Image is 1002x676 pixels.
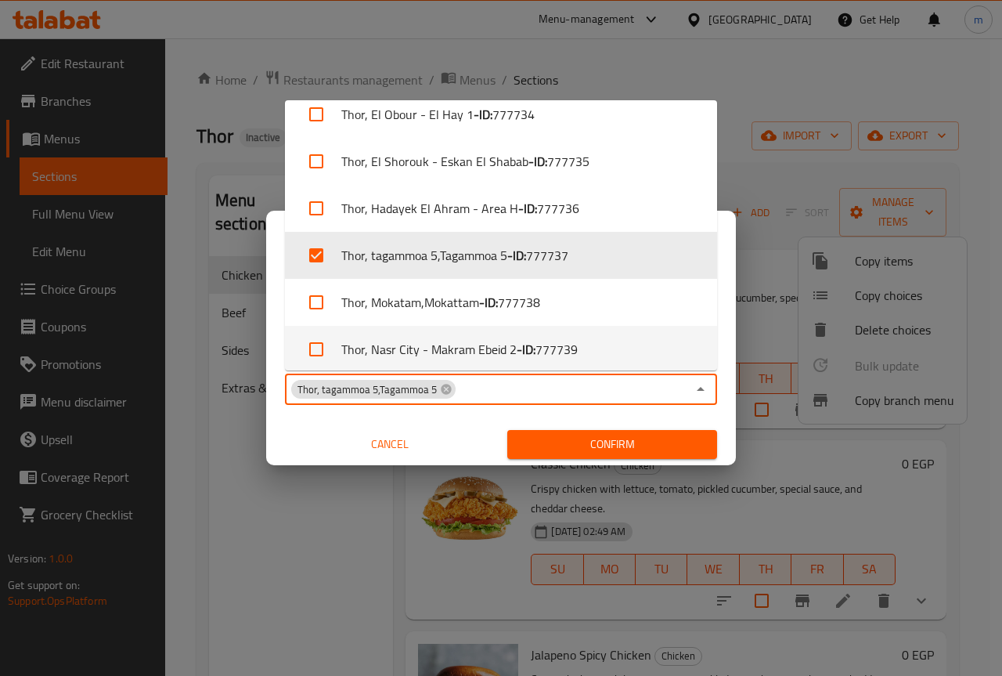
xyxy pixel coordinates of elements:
button: Close [690,378,712,400]
span: 777734 [492,105,535,124]
b: - ID: [507,246,526,265]
span: 777737 [526,246,568,265]
b: - ID: [528,152,547,171]
li: Thor, Nasr City - Makram Ebeid 2 [285,326,717,373]
button: Confirm [507,430,717,459]
b: - ID: [518,199,537,218]
span: 777739 [535,340,578,359]
li: Thor, tagammoa 5,Tagammoa 5 [285,232,717,279]
div: Thor, tagammoa 5,Tagammoa 5 [291,380,456,399]
span: 777735 [547,152,589,171]
b: - ID: [517,340,535,359]
b: - ID: [479,293,498,312]
span: 777738 [498,293,540,312]
span: Cancel [291,435,488,454]
span: Confirm [520,435,705,454]
li: Thor, El Shorouk - Eskan El Shabab [285,138,717,185]
b: - ID: [474,105,492,124]
span: Thor, tagammoa 5,Tagammoa 5 [291,382,443,397]
li: Thor, Hadayek El Ahram - Area H [285,185,717,232]
span: 777736 [537,199,579,218]
li: Thor, El Obour - El Hay 1 [285,91,717,138]
button: Cancel [285,430,495,459]
li: Thor, Mokatam,Mokattam [285,279,717,326]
